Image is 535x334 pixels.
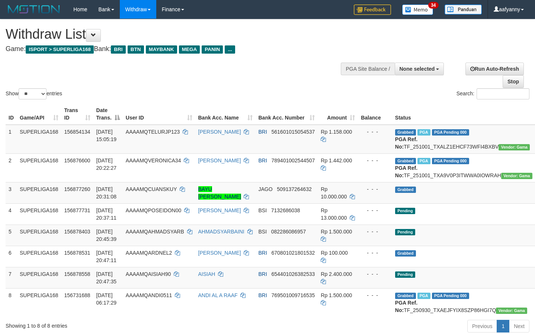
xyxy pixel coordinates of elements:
b: PGA Ref. No: [395,165,417,178]
span: 156877260 [64,186,90,192]
span: Vendor URL: https://trx31.1velocity.biz [499,144,530,150]
span: Copy 769501009716535 to clipboard [272,292,315,298]
div: - - - [361,185,389,193]
label: Search: [456,88,529,99]
label: Show entries [6,88,62,99]
span: AAAAMQVERONICA34 [126,158,181,163]
span: BSI [259,207,267,213]
span: BRI [259,250,267,256]
span: Pending [395,271,415,278]
span: AAAAMQTELURJP123 [126,129,180,135]
span: BRI [259,158,267,163]
a: BAYU [PERSON_NAME] [198,186,241,200]
th: Bank Acc. Number: activate to sort column ascending [256,104,318,125]
span: BRI [259,129,267,135]
span: Rp 1.442.000 [321,158,352,163]
span: Grabbed [395,129,416,136]
span: Marked by aafsengchandara [417,129,430,136]
span: Vendor URL: https://trx31.1velocity.biz [496,308,527,314]
span: Grabbed [395,187,416,193]
span: BRI [111,45,125,54]
img: panduan.png [445,4,482,15]
span: ISPORT > SUPERLIGA168 [26,45,94,54]
span: PGA Pending [432,129,469,136]
span: [DATE] 20:47:11 [96,250,117,263]
th: Trans ID: activate to sort column ascending [61,104,93,125]
div: - - - [361,128,389,136]
div: - - - [361,249,389,257]
span: Rp 1.158.000 [321,129,352,135]
td: 7 [6,267,17,288]
span: Rp 13.000.000 [321,207,347,221]
span: [DATE] 20:22:27 [96,158,117,171]
th: Balance [358,104,392,125]
td: SUPERLIGA168 [17,203,61,225]
a: Run Auto-Refresh [465,63,524,75]
td: SUPERLIGA168 [17,182,61,203]
span: MAYBANK [146,45,177,54]
td: SUPERLIGA168 [17,288,61,317]
span: Rp 1.500.000 [321,229,352,235]
span: Copy 670801021801532 to clipboard [272,250,315,256]
span: 156878531 [64,250,90,256]
span: MEGA [179,45,200,54]
span: BTN [128,45,144,54]
span: Marked by aafsengchandara [417,158,430,164]
b: PGA Ref. No: [395,136,417,150]
td: SUPERLIGA168 [17,267,61,288]
span: [DATE] 15:05:19 [96,129,117,142]
td: 2 [6,153,17,182]
span: JAGO [259,186,273,192]
div: - - - [361,207,389,214]
a: [PERSON_NAME] [198,129,241,135]
span: AAAAMQANDI0511 [126,292,172,298]
td: 8 [6,288,17,317]
span: None selected [400,66,435,72]
a: 1 [497,320,509,333]
span: Rp 10.000.000 [321,186,347,200]
td: SUPERLIGA168 [17,153,61,182]
span: Copy 789401002544507 to clipboard [272,158,315,163]
div: - - - [361,270,389,278]
div: - - - [361,157,389,164]
span: Rp 1.500.000 [321,292,352,298]
div: PGA Site Balance / [341,63,394,75]
span: Copy 082286086957 to clipboard [271,229,306,235]
a: [PERSON_NAME] [198,207,241,213]
h1: Withdraw List [6,27,349,42]
td: 3 [6,182,17,203]
th: ID [6,104,17,125]
span: PGA Pending [432,158,469,164]
span: Grabbed [395,293,416,299]
th: Game/API: activate to sort column ascending [17,104,61,125]
span: PGA Pending [432,293,469,299]
a: AHMADSYARBAINI [198,229,244,235]
span: BRI [259,271,267,277]
img: Button%20Memo.svg [402,4,433,15]
th: Date Trans.: activate to sort column descending [93,104,123,125]
a: AISIAH [198,271,215,277]
span: 156878558 [64,271,90,277]
span: [DATE] 20:47:35 [96,271,117,284]
span: BRI [259,292,267,298]
span: [DATE] 20:37:11 [96,207,117,221]
span: PANIN [202,45,223,54]
a: Next [509,320,529,333]
span: Pending [395,208,415,214]
td: 6 [6,246,17,267]
a: ANDI AL A RAAF [198,292,238,298]
a: Previous [467,320,497,333]
h4: Game: Bank: [6,45,349,53]
img: Feedback.jpg [354,4,391,15]
th: Bank Acc. Name: activate to sort column ascending [195,104,256,125]
span: [DATE] 06:17:29 [96,292,117,306]
span: AAAAMQAISIAH90 [126,271,171,277]
span: ... [225,45,235,54]
span: AAAAMQPOSEIDON00 [126,207,181,213]
span: 156876600 [64,158,90,163]
span: Grabbed [395,158,416,164]
span: Copy 509137264632 to clipboard [277,186,311,192]
span: 34 [428,2,438,9]
span: 156731688 [64,292,90,298]
div: - - - [361,228,389,235]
